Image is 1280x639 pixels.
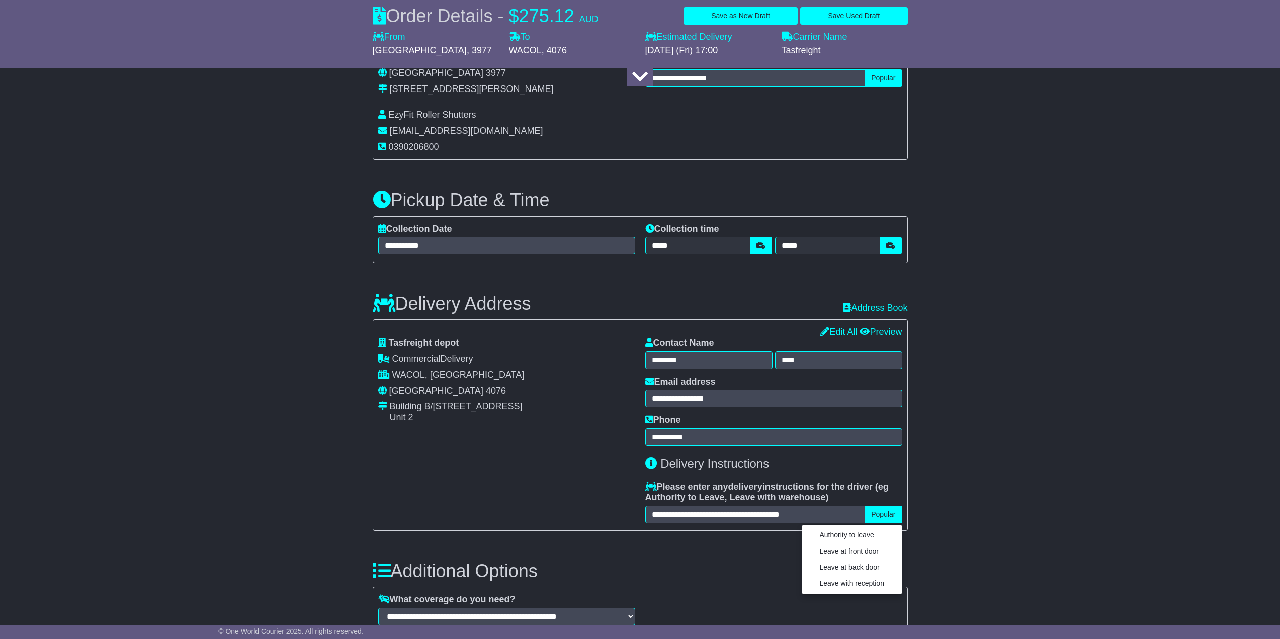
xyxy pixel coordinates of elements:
[820,327,857,337] a: Edit All
[373,561,908,581] h3: Additional Options
[378,224,452,235] label: Collection Date
[645,482,902,503] label: Please enter any instructions for the driver ( )
[865,506,902,523] button: Popular
[390,401,523,412] div: Building B/[STREET_ADDRESS]
[373,294,531,314] h3: Delivery Address
[390,126,543,136] span: [EMAIL_ADDRESS][DOMAIN_NAME]
[728,482,762,492] span: delivery
[810,577,894,590] a: Leave with reception
[645,415,681,426] label: Phone
[373,45,467,55] span: [GEOGRAPHIC_DATA]
[810,561,894,574] a: Leave at back door
[378,594,516,605] label: What coverage do you need?
[519,6,574,26] span: 275.12
[218,627,364,635] span: © One World Courier 2025. All rights reserved.
[389,386,483,396] span: [GEOGRAPHIC_DATA]
[579,14,599,24] span: AUD
[810,528,894,542] a: Authority to leave
[392,354,441,364] span: Commercial
[392,370,525,380] span: WACOL, [GEOGRAPHIC_DATA]
[684,7,798,25] button: Save as New Draft
[378,354,635,365] div: Delivery
[373,5,599,27] div: Order Details -
[373,32,405,43] label: From
[782,45,908,56] div: Tasfreight
[389,338,459,348] span: Tasfreight depot
[373,190,908,210] h3: Pickup Date & Time
[542,45,567,55] span: , 4076
[486,386,506,396] span: 4076
[645,482,889,503] span: eg Authority to Leave, Leave with warehouse
[389,110,476,120] span: EzyFit Roller Shutters
[645,45,772,56] div: [DATE] (Fri) 17:00
[389,142,439,152] span: 0390206800
[800,7,907,25] button: Save Used Draft
[509,32,530,43] label: To
[509,6,519,26] span: $
[782,32,847,43] label: Carrier Name
[467,45,492,55] span: , 3977
[645,377,716,388] label: Email address
[645,32,772,43] label: Estimated Delivery
[645,338,714,349] label: Contact Name
[810,544,894,558] a: Leave at front door
[843,303,907,313] a: Address Book
[390,412,523,423] div: Unit 2
[660,457,769,470] span: Delivery Instructions
[645,224,719,235] label: Collection time
[509,45,542,55] span: WACOL
[390,84,554,95] div: [STREET_ADDRESS][PERSON_NAME]
[860,327,902,337] a: Preview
